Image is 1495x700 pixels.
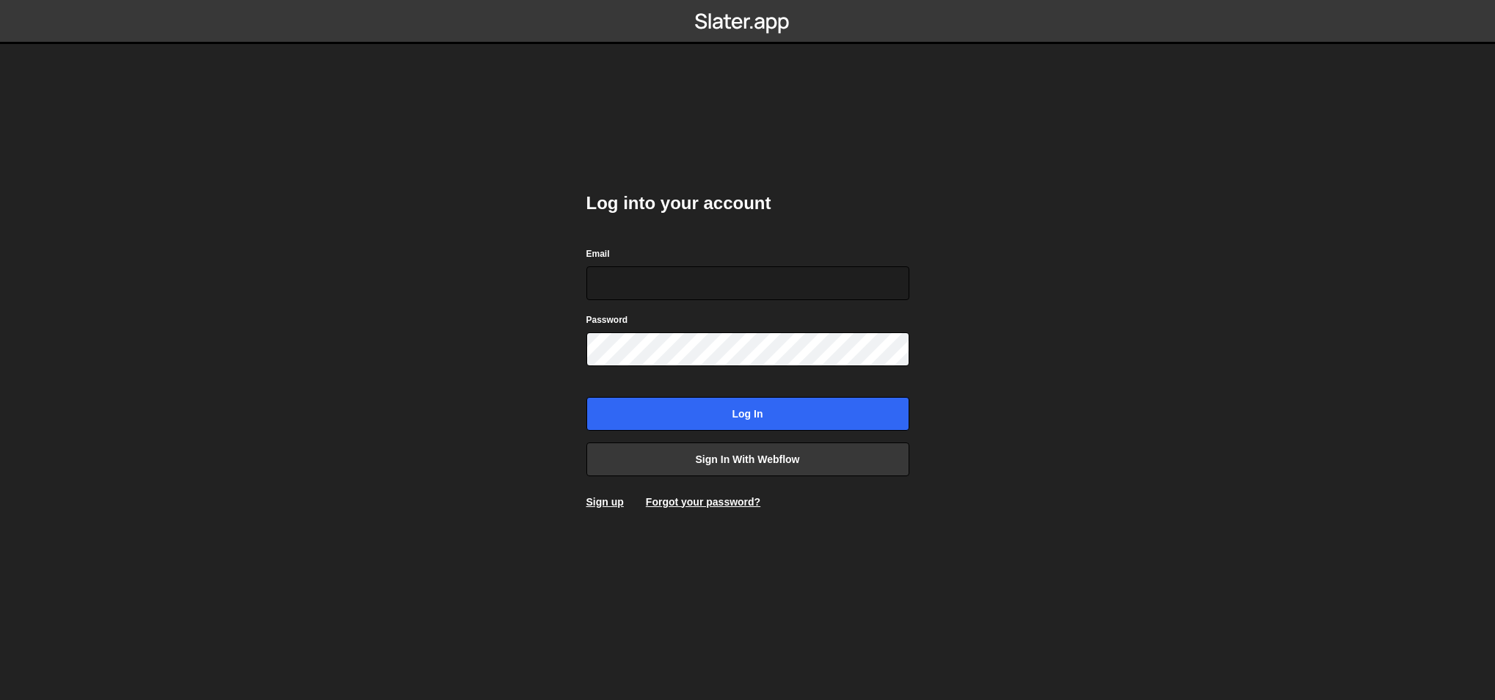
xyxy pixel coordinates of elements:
[646,496,760,508] a: Forgot your password?
[586,397,909,431] input: Log in
[586,247,610,261] label: Email
[586,192,909,215] h2: Log into your account
[586,313,628,327] label: Password
[586,442,909,476] a: Sign in with Webflow
[586,496,624,508] a: Sign up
